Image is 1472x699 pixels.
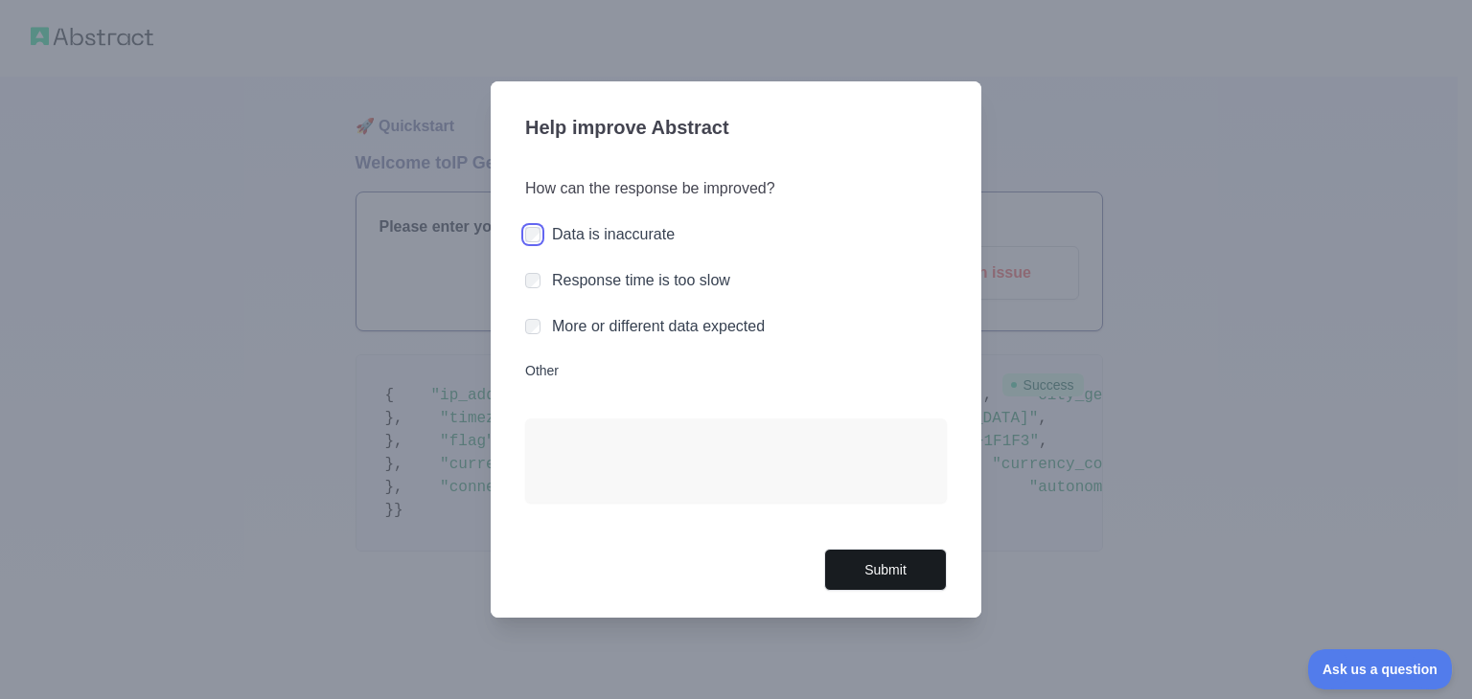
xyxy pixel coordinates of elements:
h3: How can the response be improved? [525,177,947,200]
label: More or different data expected [552,318,765,334]
label: Other [525,361,947,380]
label: Response time is too slow [552,272,730,288]
button: Submit [824,549,947,592]
label: Data is inaccurate [552,226,675,242]
h3: Help improve Abstract [525,104,947,154]
iframe: Toggle Customer Support [1308,649,1453,689]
